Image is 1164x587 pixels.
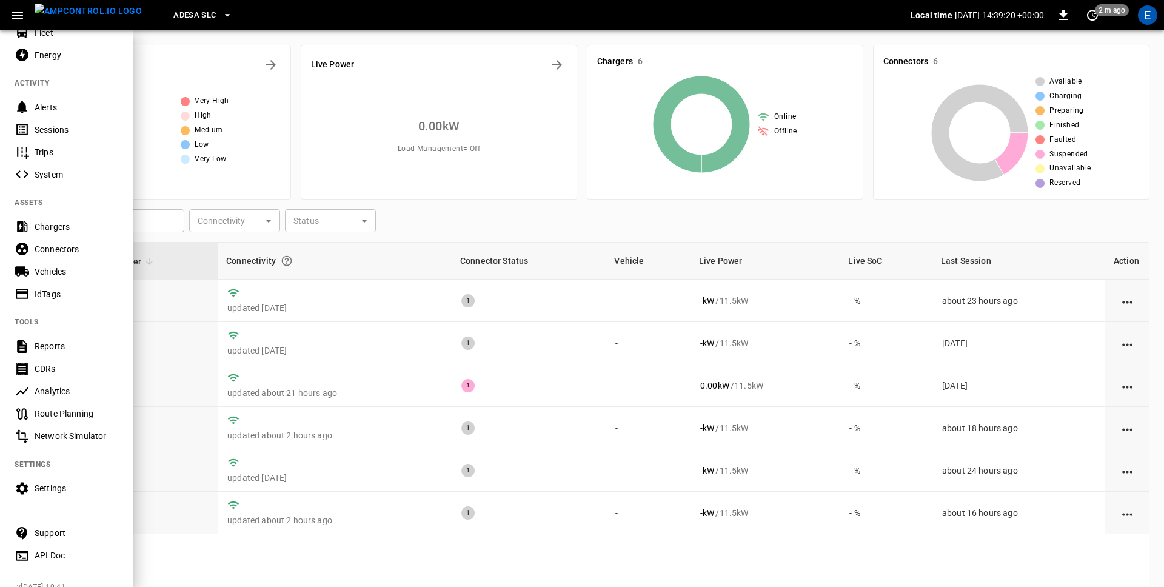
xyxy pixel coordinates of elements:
[35,124,119,136] div: Sessions
[1138,5,1157,25] div: profile-icon
[35,385,119,397] div: Analytics
[35,4,142,19] img: ampcontrol.io logo
[35,527,119,539] div: Support
[35,146,119,158] div: Trips
[1083,5,1102,25] button: set refresh interval
[35,288,119,300] div: IdTags
[35,27,119,39] div: Fleet
[35,243,119,255] div: Connectors
[35,430,119,442] div: Network Simulator
[35,482,119,494] div: Settings
[1095,4,1129,16] span: 2 m ago
[955,9,1044,21] p: [DATE] 14:39:20 +00:00
[35,549,119,562] div: API Doc
[35,101,119,113] div: Alerts
[35,169,119,181] div: System
[35,408,119,420] div: Route Planning
[911,9,952,21] p: Local time
[35,363,119,375] div: CDRs
[173,8,216,22] span: Adesa SLC
[35,49,119,61] div: Energy
[35,266,119,278] div: Vehicles
[35,340,119,352] div: Reports
[35,221,119,233] div: Chargers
